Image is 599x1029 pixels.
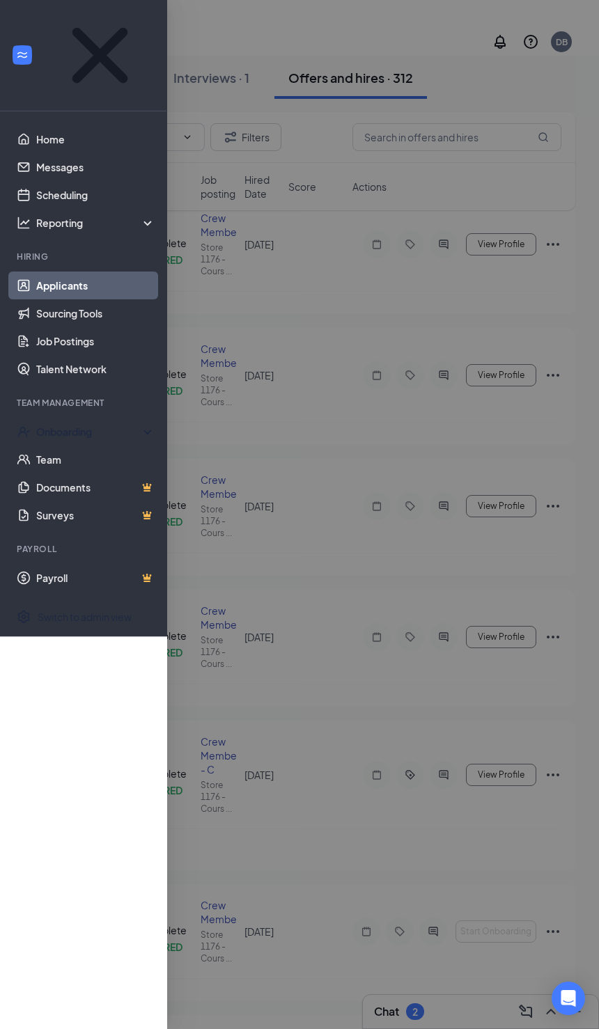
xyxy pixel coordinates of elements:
div: Reporting [36,216,156,230]
div: Onboarding [36,425,143,439]
a: Applicants [36,272,155,299]
svg: UserCheck [17,425,31,439]
div: Payroll [17,543,153,555]
svg: WorkstreamLogo [15,48,29,62]
a: PayrollCrown [36,564,155,592]
a: DocumentsCrown [36,473,155,501]
a: Team [36,446,155,473]
a: Scheduling [36,181,155,209]
a: SurveysCrown [36,501,155,529]
div: Open Intercom Messenger [552,982,585,1015]
a: Job Postings [36,327,155,355]
a: Home [36,125,155,153]
a: Messages [36,153,155,181]
svg: Settings [17,610,31,624]
svg: Analysis [17,216,31,230]
div: Team Management [17,397,153,409]
a: Talent Network [36,355,155,383]
div: Hiring [17,251,153,262]
div: Switch to admin view [38,610,155,624]
a: Sourcing Tools [36,299,155,327]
